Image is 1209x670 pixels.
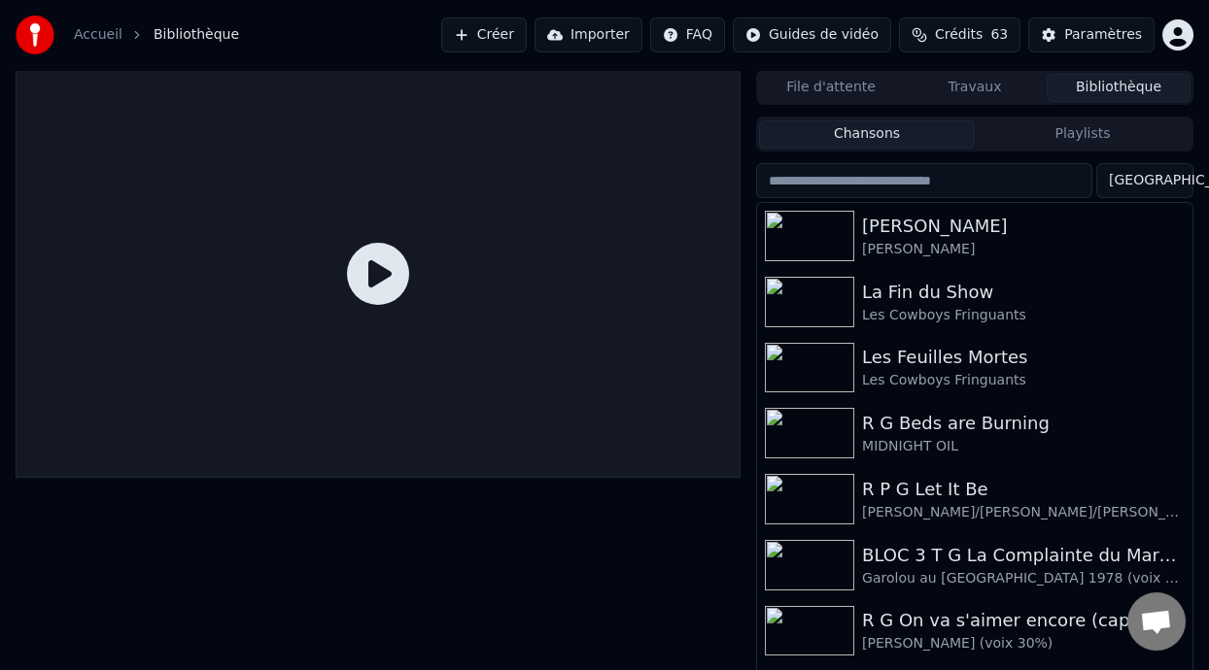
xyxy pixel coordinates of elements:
[1127,592,1186,651] div: Ouvrir le chat
[862,607,1185,634] div: R G On va s'aimer encore (capo 3)
[862,476,1185,503] div: R P G Let It Be
[733,17,891,52] button: Guides de vidéo
[862,371,1185,390] div: Les Cowboys Fringuants
[903,74,1047,102] button: Travaux
[759,120,975,149] button: Chansons
[1064,25,1142,45] div: Paramètres
[862,213,1185,240] div: [PERSON_NAME]
[935,25,983,45] span: Crédits
[1028,17,1155,52] button: Paramètres
[535,17,642,52] button: Importer
[16,16,54,54] img: youka
[650,17,725,52] button: FAQ
[154,25,239,45] span: Bibliothèque
[74,25,239,45] nav: breadcrumb
[74,25,122,45] a: Accueil
[862,279,1185,306] div: La Fin du Show
[441,17,527,52] button: Créer
[862,542,1185,569] div: BLOC 3 T G La Complainte du Maréchal [PERSON_NAME]
[1047,74,1191,102] button: Bibliothèque
[862,240,1185,259] div: [PERSON_NAME]
[862,437,1185,456] div: MIDNIGHT OIL
[862,410,1185,437] div: R G Beds are Burning
[862,569,1185,588] div: Garolou au [GEOGRAPHIC_DATA] 1978 (voix 40%)
[759,74,903,102] button: File d'attente
[862,306,1185,325] div: Les Cowboys Fringuants
[975,120,1191,149] button: Playlists
[899,17,1020,52] button: Crédits63
[990,25,1008,45] span: 63
[862,634,1185,653] div: [PERSON_NAME] (voix 30%)
[862,344,1185,371] div: Les Feuilles Mortes
[862,503,1185,522] div: [PERSON_NAME]/[PERSON_NAME]/[PERSON_NAME] THE BEATLES (voix 20%)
